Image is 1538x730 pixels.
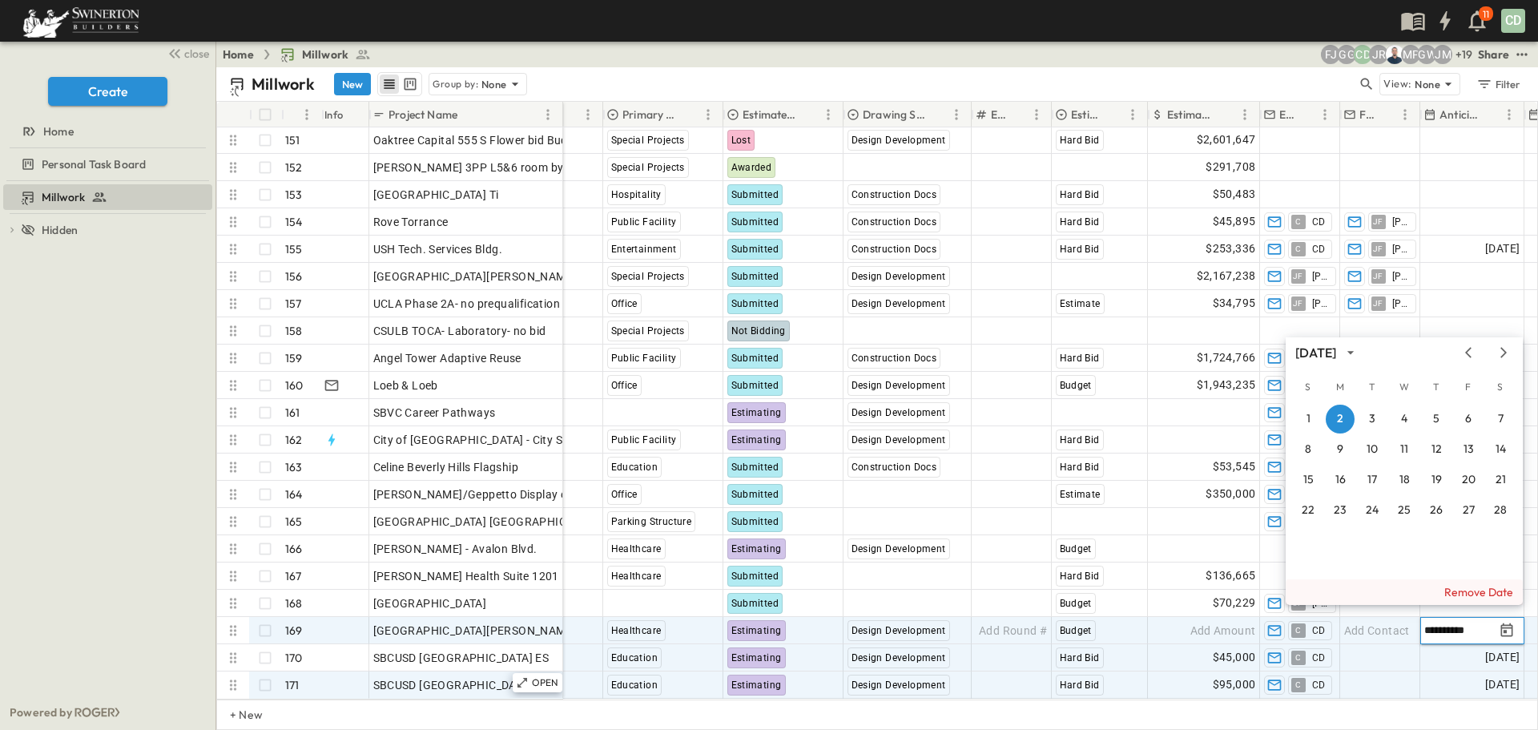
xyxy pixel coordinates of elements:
span: Office [611,298,638,309]
p: 165 [285,514,303,530]
p: 151 [285,132,300,148]
span: JF [1293,303,1303,304]
span: close [184,46,209,62]
span: [DATE] [1485,676,1520,694]
a: Millwork [280,46,371,63]
span: Saturday [1486,371,1515,403]
button: Menu [947,105,966,124]
span: $45,895 [1213,212,1256,231]
span: Design Development [852,543,946,555]
span: [PERSON_NAME] 3PP L5&6 room by room breakout required [373,159,690,175]
p: 152 [285,159,303,175]
button: Menu [1315,105,1335,124]
span: Design Development [852,680,946,691]
span: Add Contact [1344,623,1410,639]
button: 23 [1326,496,1355,525]
p: 153 [285,187,303,203]
p: Millwork [252,73,315,95]
span: [GEOGRAPHIC_DATA][PERSON_NAME] [373,623,577,639]
span: Submitted [731,598,779,609]
span: Education [611,680,658,691]
span: $2,601,647 [1197,131,1256,149]
span: Budget [1060,625,1092,636]
button: 1 [1294,405,1323,434]
button: 4 [1390,405,1419,434]
div: Joshua Russell (joshua.russell@swinerton.com) [1369,45,1388,64]
span: C [1295,248,1301,249]
span: [PERSON_NAME] [1392,297,1409,310]
span: $53,545 [1213,458,1256,476]
span: Estimating [731,652,782,663]
p: Estimate Status [743,107,798,123]
a: Home [223,46,254,63]
p: 168 [285,595,303,611]
p: Final Reviewer [1359,107,1375,123]
p: Project Name [389,107,457,123]
p: Estimate Round [991,107,1006,123]
button: 24 [1358,496,1387,525]
a: Millwork [3,186,209,208]
span: Estimating [731,407,782,418]
button: Menu [1500,105,1519,124]
span: Design Development [852,271,946,282]
span: $34,795 [1213,294,1256,313]
button: Sort [461,106,478,123]
p: 158 [285,323,303,339]
span: Construction Docs [852,244,937,255]
span: Hard Bid [1060,244,1100,255]
span: SBCUSD [GEOGRAPHIC_DATA] ES [373,650,550,666]
span: Hard Bid [1060,189,1100,200]
p: + New [230,707,240,723]
span: Oaktree Capital 555 S Flower bid Budget [373,132,586,148]
span: Millwork [42,189,85,205]
button: close [161,42,212,64]
span: Submitted [731,462,779,473]
span: Public Facility [611,216,677,228]
p: 155 [285,241,303,257]
div: Personal Task Boardtest [3,151,212,177]
span: Special Projects [611,162,685,173]
div: # [281,102,321,127]
span: UCLA Phase 2A- no prequalification needed [373,296,601,312]
span: Millwork [302,46,348,63]
button: Menu [819,105,838,124]
button: Menu [1123,105,1142,124]
span: JF [1373,248,1383,249]
div: Gerrad Gerber (gerrad.gerber@swinerton.com) [1337,45,1356,64]
button: Sort [557,106,574,123]
span: Lost [731,135,751,146]
span: Submitted [731,353,779,364]
span: Entertainment [611,244,677,255]
span: $253,336 [1206,240,1255,258]
span: Hard Bid [1060,462,1100,473]
span: C [1295,684,1301,685]
div: table view [377,72,422,96]
button: 28 [1486,496,1515,525]
button: kanban view [400,75,420,94]
span: JF [1373,221,1383,222]
span: [DATE] [1485,240,1520,258]
div: Filter [1476,75,1521,93]
span: Special Projects [611,271,685,282]
div: Info [321,102,369,127]
button: 10 [1358,435,1387,464]
button: 16 [1326,466,1355,494]
button: 11 [1390,435,1419,464]
div: Madison Pagdilao (madison.pagdilao@swinerton.com) [1401,45,1420,64]
span: Education [611,462,658,473]
span: Budget [1060,543,1092,555]
span: Design Development [852,407,946,418]
button: Menu [1395,105,1415,124]
span: JF [1373,303,1383,304]
button: Tracking Date Menu [1497,621,1516,640]
span: Hard Bid [1060,680,1100,691]
a: Home [3,120,209,143]
span: Celine Beverly Hills Flagship [373,459,519,475]
span: Tuesday [1358,371,1387,403]
p: 160 [285,377,304,393]
button: 25 [1390,496,1419,525]
span: Construction Docs [852,462,937,473]
button: 12 [1422,435,1451,464]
